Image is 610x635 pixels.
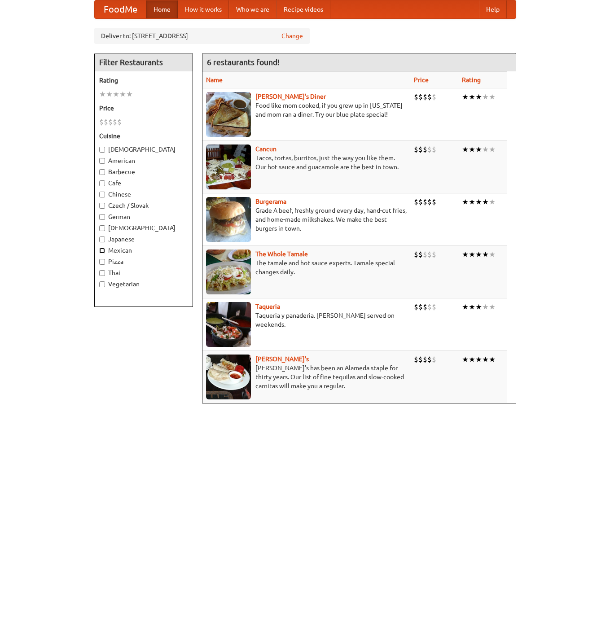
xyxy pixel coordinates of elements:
[423,92,427,102] li: $
[276,0,330,18] a: Recipe videos
[418,145,423,154] li: $
[414,76,429,83] a: Price
[106,89,113,99] li: ★
[99,158,105,164] input: American
[482,145,489,154] li: ★
[206,145,251,189] img: cancun.jpg
[475,250,482,259] li: ★
[469,92,475,102] li: ★
[432,92,436,102] li: $
[95,53,193,71] h4: Filter Restaurants
[99,235,188,244] label: Japanese
[414,145,418,154] li: $
[206,101,407,119] p: Food like mom cooked, if you grew up in [US_STATE] and mom ran a diner. Try our blue plate special!
[469,145,475,154] li: ★
[423,250,427,259] li: $
[99,212,188,221] label: German
[427,197,432,207] li: $
[119,89,126,99] li: ★
[414,355,418,364] li: $
[206,153,407,171] p: Tacos, tortas, burritos, just the way you like them. Our hot sauce and guacamole are the best in ...
[489,250,496,259] li: ★
[255,303,280,310] a: Taqueria
[99,203,105,209] input: Czech / Slovak
[99,246,188,255] label: Mexican
[475,355,482,364] li: ★
[99,236,105,242] input: Japanese
[462,145,469,154] li: ★
[99,76,188,85] h5: Rating
[206,258,407,276] p: The tamale and hot sauce experts. Tamale special changes daily.
[427,302,432,312] li: $
[99,225,105,231] input: [DEMOGRAPHIC_DATA]
[99,131,188,140] h5: Cuisine
[418,302,423,312] li: $
[432,145,436,154] li: $
[482,197,489,207] li: ★
[414,92,418,102] li: $
[206,363,407,390] p: [PERSON_NAME]'s has been an Alameda staple for thirty years. Our list of fine tequilas and slow-c...
[206,311,407,329] p: Taqueria y panaderia. [PERSON_NAME] served on weekends.
[489,92,496,102] li: ★
[126,89,133,99] li: ★
[206,76,223,83] a: Name
[489,302,496,312] li: ★
[414,302,418,312] li: $
[108,117,113,127] li: $
[99,192,105,197] input: Chinese
[99,259,105,265] input: Pizza
[432,355,436,364] li: $
[432,197,436,207] li: $
[281,31,303,40] a: Change
[206,197,251,242] img: burgerama.jpg
[418,250,423,259] li: $
[489,355,496,364] li: ★
[99,248,105,254] input: Mexican
[489,145,496,154] li: ★
[423,302,427,312] li: $
[255,93,326,100] b: [PERSON_NAME]'s Diner
[427,250,432,259] li: $
[462,355,469,364] li: ★
[99,89,106,99] li: ★
[99,214,105,220] input: German
[117,117,122,127] li: $
[255,198,286,205] a: Burgerama
[423,355,427,364] li: $
[255,355,309,363] a: [PERSON_NAME]'s
[432,302,436,312] li: $
[99,156,188,165] label: American
[418,197,423,207] li: $
[206,206,407,233] p: Grade A beef, freshly ground every day, hand-cut fries, and home-made milkshakes. We make the bes...
[475,92,482,102] li: ★
[427,92,432,102] li: $
[255,145,276,153] a: Cancun
[99,223,188,232] label: [DEMOGRAPHIC_DATA]
[94,28,310,44] div: Deliver to: [STREET_ADDRESS]
[146,0,178,18] a: Home
[206,250,251,294] img: wholetamale.jpg
[414,250,418,259] li: $
[423,145,427,154] li: $
[427,355,432,364] li: $
[99,268,188,277] label: Thai
[99,281,105,287] input: Vegetarian
[482,250,489,259] li: ★
[462,197,469,207] li: ★
[475,302,482,312] li: ★
[462,76,481,83] a: Rating
[418,355,423,364] li: $
[99,145,188,154] label: [DEMOGRAPHIC_DATA]
[99,190,188,199] label: Chinese
[462,250,469,259] li: ★
[255,250,308,258] a: The Whole Tamale
[99,180,105,186] input: Cafe
[482,92,489,102] li: ★
[462,92,469,102] li: ★
[475,145,482,154] li: ★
